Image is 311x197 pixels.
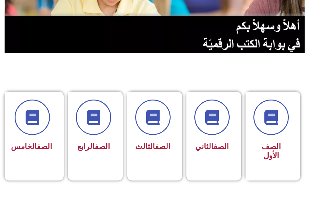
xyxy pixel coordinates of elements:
[214,142,229,151] a: الصف
[155,142,170,151] a: الصف
[37,142,52,151] a: الصف
[11,142,52,151] span: الخامس
[262,142,281,160] span: الصف الأول
[135,142,170,151] span: الثالث
[77,142,110,151] span: الرابع
[195,142,229,151] span: الثاني
[95,142,110,151] a: الصف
